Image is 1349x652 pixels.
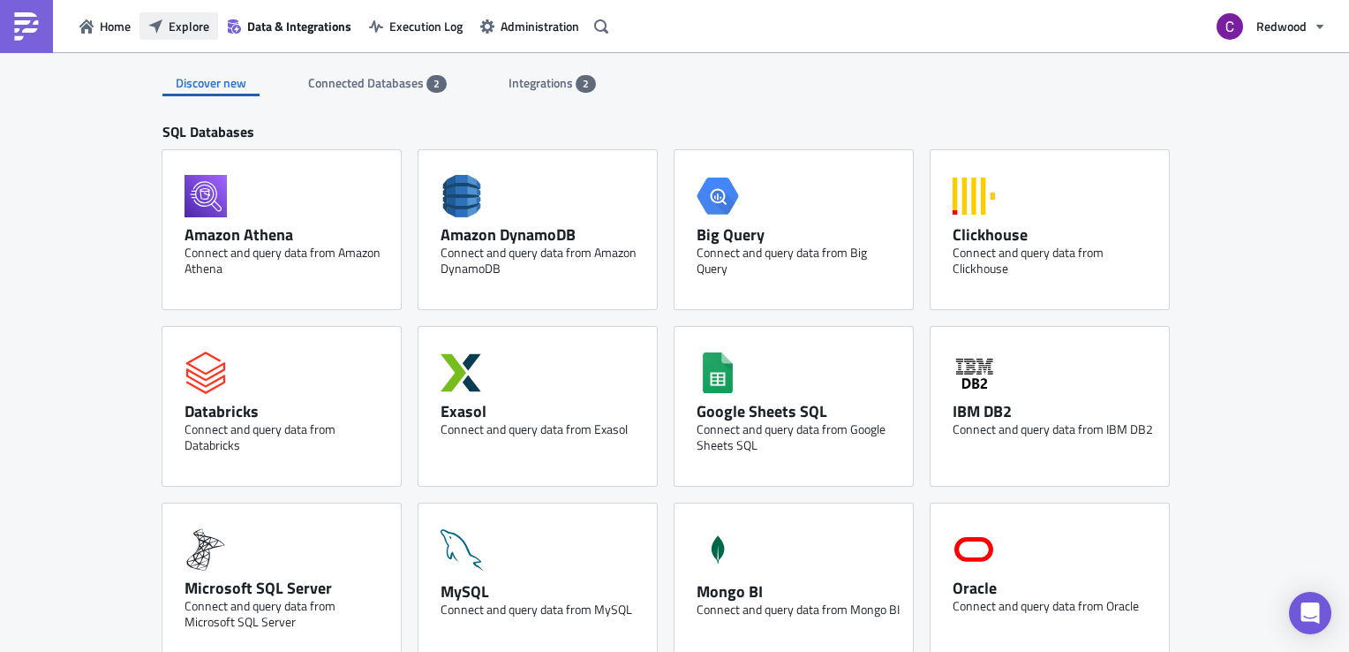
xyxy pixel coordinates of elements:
button: Data & Integrations [218,12,360,40]
button: Administration [471,12,588,40]
div: Connect and query data from Databricks [185,421,388,453]
span: Explore [169,17,209,35]
span: Integrations [509,73,576,92]
svg: IBM DB2 [953,352,995,394]
div: Connect and query data from IBM DB2 [953,421,1156,437]
div: Connect and query data from Exasol [441,421,644,437]
span: Connected Databases [308,73,426,92]
div: Databricks [185,401,388,421]
div: SQL Databases [162,123,1187,150]
div: Big Query [697,224,900,245]
div: Amazon DynamoDB [441,224,644,245]
button: Home [71,12,139,40]
div: Connect and query data from Clickhouse [953,245,1156,277]
div: Amazon Athena [185,224,388,245]
div: Connect and query data from Big Query [697,245,900,277]
span: 2 [583,77,589,91]
div: Open Intercom Messenger [1289,592,1331,634]
button: Explore [139,12,218,40]
img: PushMetrics [12,12,41,41]
div: Connect and query data from Oracle [953,598,1156,614]
button: Redwood [1206,7,1336,46]
div: Mongo BI [697,581,900,602]
div: Connect and query data from MySQL [441,602,644,618]
div: Clickhouse [953,224,1156,245]
span: Execution Log [389,17,463,35]
div: Discover new [162,70,260,96]
div: Google Sheets SQL [697,401,900,421]
div: Connect and query data from Microsoft SQL Server [185,598,388,630]
div: Connect and query data from Amazon DynamoDB [441,245,644,277]
span: 2 [433,77,440,91]
div: Connect and query data from Google Sheets SQL [697,421,900,453]
span: Redwood [1256,17,1307,35]
div: IBM DB2 [953,401,1156,421]
div: Microsoft SQL Server [185,578,388,598]
div: Connect and query data from Mongo BI [697,602,900,618]
span: Data & Integrations [247,17,351,35]
div: Exasol [441,401,644,421]
div: Oracle [953,578,1156,598]
div: Connect and query data from Amazon Athena [185,245,388,277]
button: Execution Log [360,12,471,40]
img: Avatar [1215,11,1245,42]
div: MySQL [441,581,644,602]
span: Home [100,17,131,35]
span: Administration [501,17,579,35]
